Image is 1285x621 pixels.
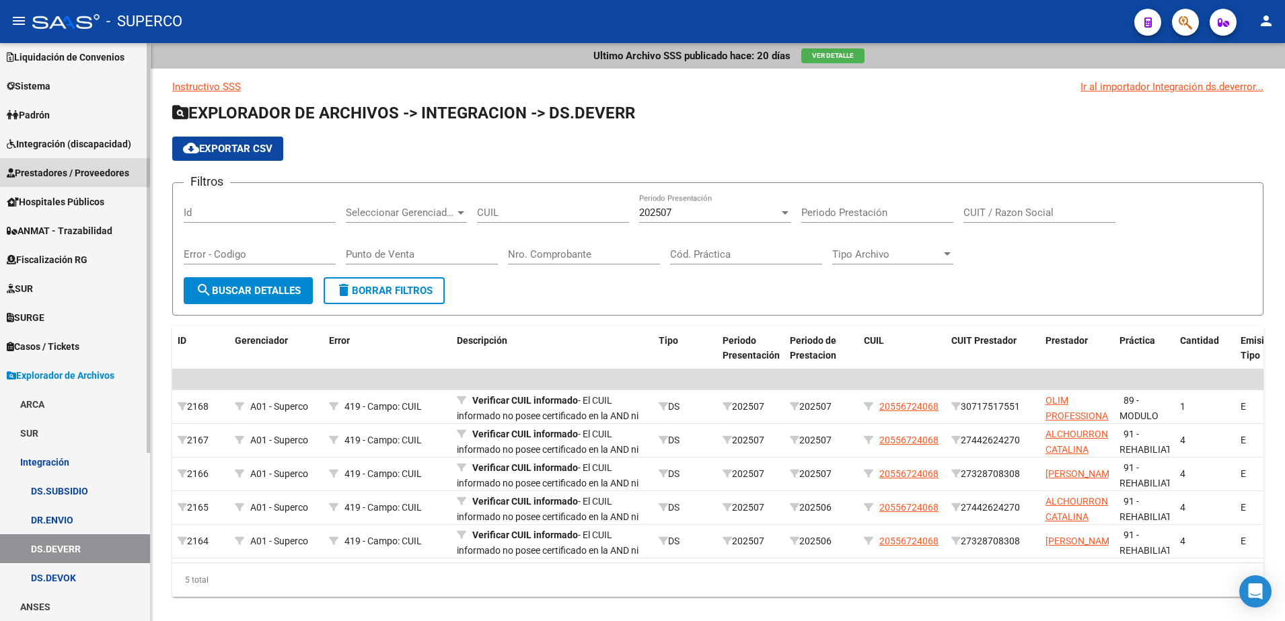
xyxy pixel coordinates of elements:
[7,166,129,180] span: Prestadores / Proveedores
[951,466,1035,482] div: 27328708308
[324,277,445,304] button: Borrar Filtros
[344,468,422,479] span: 419 - Campo: CUIL
[1045,395,1113,437] span: OLIM PROFESSIONAL NET S.A.S.
[250,502,308,513] span: A01 - Superco
[1180,536,1185,546] span: 4
[7,281,33,296] span: SUR
[7,108,50,122] span: Padrón
[457,529,638,586] span: - El CUIL informado no posee certificado en la AND ni ha sido digitalizado a través del Sistema Ú...
[196,285,301,297] span: Buscar Detalles
[1241,536,1246,546] span: E
[790,534,853,549] div: 202506
[1045,536,1117,546] span: [PERSON_NAME]
[1239,575,1272,608] div: Open Intercom Messenger
[1045,335,1088,346] span: Prestador
[457,395,638,451] span: - El CUIL informado no posee certificado en la AND ni ha sido digitalizado a través del Sistema Ú...
[457,429,638,485] span: - El CUIL informado no posee certificado en la AND ni ha sido digitalizado a través del Sistema Ú...
[7,252,87,267] span: Fiscalización RG
[1040,326,1114,371] datatable-header-cell: Prestador
[183,140,199,156] mat-icon: cloud_download
[229,326,324,371] datatable-header-cell: Gerenciador
[329,335,350,346] span: Error
[451,326,653,371] datatable-header-cell: Descripción
[717,326,784,371] datatable-header-cell: Periodo Presentación
[184,277,313,304] button: Buscar Detalles
[178,335,186,346] span: ID
[178,399,224,414] div: 2168
[812,52,854,59] span: Ver Detalle
[723,335,780,361] span: Periodo Presentación
[1180,502,1185,513] span: 4
[790,500,853,515] div: 202506
[723,534,779,549] div: 202507
[659,466,712,482] div: DS
[659,433,712,448] div: DS
[7,79,50,94] span: Sistema
[457,496,638,552] span: - El CUIL informado no posee certificado en la AND ni ha sido digitalizado a través del Sistema Ú...
[653,326,717,371] datatable-header-cell: Tipo
[183,143,272,155] span: Exportar CSV
[7,368,114,383] span: Explorador de Archivos
[7,137,131,151] span: Integración (discapacidad)
[250,468,308,479] span: A01 - Superco
[784,326,858,371] datatable-header-cell: Periodo de Prestacion
[250,536,308,546] span: A01 - Superco
[344,536,422,546] span: 419 - Campo: CUIL
[659,335,678,346] span: Tipo
[178,466,224,482] div: 2166
[1080,79,1263,94] div: Ir al importador Integración ds.deverror...
[951,500,1035,515] div: 27442624270
[1241,401,1246,412] span: E
[344,401,422,412] span: 419 - Campo: CUIL
[790,433,853,448] div: 202507
[1045,496,1108,522] span: ALCHOURRON CATALINA
[659,534,712,549] div: DS
[196,282,212,298] mat-icon: search
[178,433,224,448] div: 2167
[879,401,939,412] span: 20556724068
[879,502,939,513] span: 20556724068
[1241,502,1246,513] span: E
[946,326,1040,371] datatable-header-cell: CUIT Prestador
[250,401,308,412] span: A01 - Superco
[864,335,884,346] span: CUIL
[235,335,288,346] span: Gerenciador
[7,223,112,238] span: ANMAT - Trazabilidad
[1045,468,1117,479] span: [PERSON_NAME]
[1241,335,1275,361] span: Emision Tipo
[1180,468,1185,479] span: 4
[659,399,712,414] div: DS
[1180,335,1219,346] span: Cantidad
[7,310,44,325] span: SURGE
[1241,435,1246,445] span: E
[172,563,1263,597] div: 5 total
[1180,435,1185,445] span: 4
[344,435,422,445] span: 419 - Campo: CUIL
[593,48,791,63] p: Ultimo Archivo SSS publicado hace: 20 días
[801,48,865,63] button: Ver Detalle
[723,399,779,414] div: 202507
[1258,13,1274,29] mat-icon: person
[250,435,308,445] span: A01 - Superco
[1114,326,1175,371] datatable-header-cell: Práctica
[1241,468,1246,479] span: E
[879,468,939,479] span: 20556724068
[951,399,1035,414] div: 30717517551
[172,137,283,161] button: Exportar CSV
[790,466,853,482] div: 202507
[472,429,578,439] strong: Verificar CUIL informado
[184,172,230,191] h3: Filtros
[172,326,229,371] datatable-header-cell: ID
[11,13,27,29] mat-icon: menu
[1180,401,1185,412] span: 1
[324,326,451,371] datatable-header-cell: Error
[832,248,941,260] span: Tipo Archivo
[723,500,779,515] div: 202507
[879,435,939,445] span: 20556724068
[457,462,638,519] span: - El CUIL informado no posee certificado en la AND ni ha sido digitalizado a través del Sistema Ú...
[7,194,104,209] span: Hospitales Públicos
[457,335,507,346] span: Descripción
[7,50,124,65] span: Liquidación de Convenios
[1175,326,1235,371] datatable-header-cell: Cantidad
[1045,429,1108,455] span: ALCHOURRON CATALINA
